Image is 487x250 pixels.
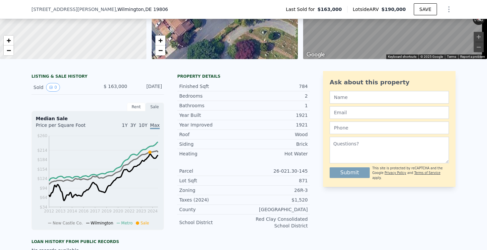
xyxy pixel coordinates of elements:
span: − [158,46,162,54]
div: County [179,206,243,213]
button: Zoom out [474,42,484,52]
tspan: 2019 [101,209,112,213]
div: Rent [127,103,145,111]
div: Median Sale [36,115,160,122]
span: New Castle Co. [53,221,83,225]
div: 784 [243,83,308,90]
tspan: $34 [40,205,47,209]
span: $163,000 [317,6,342,13]
span: Wilmington [91,221,113,225]
div: Parcel [179,168,243,174]
tspan: $154 [37,167,47,172]
tspan: $184 [37,157,47,162]
div: $1,520 [243,197,308,203]
button: Show Options [442,3,456,16]
a: Report a problem [460,55,485,58]
div: Bathrooms [179,102,243,109]
tspan: $64 [40,195,47,200]
span: Max [150,123,160,129]
input: Phone [330,122,449,134]
div: Heating [179,150,243,157]
tspan: 2023 [136,209,146,213]
a: Zoom out [155,45,165,55]
tspan: 2017 [90,209,100,213]
div: This site is protected by reCAPTCHA and the Google and apply. [372,166,449,180]
div: Sale [145,103,164,111]
span: 3Y [130,123,136,128]
div: Year Improved [179,122,243,128]
span: , Wilmington [116,6,168,13]
a: Open this area in Google Maps (opens a new window) [305,50,327,59]
button: Submit [330,167,370,178]
button: View historical data [46,83,60,92]
span: + [158,36,162,44]
div: Price per Square Foot [36,122,98,132]
div: 26-021.30-145 [243,168,308,174]
span: + [7,36,11,44]
tspan: 2016 [79,209,89,213]
tspan: $214 [37,148,47,153]
div: Zoning [179,187,243,194]
div: Sold [33,83,92,92]
div: 871 [243,177,308,184]
button: Rotate clockwise [481,13,485,25]
span: , DE 19806 [144,7,168,12]
input: Email [330,106,449,119]
div: Lot Sqft [179,177,243,184]
button: Zoom in [474,32,484,42]
button: Rotate counterclockwise [473,13,476,25]
div: Finished Sqft [179,83,243,90]
div: Siding [179,141,243,147]
tspan: 2012 [44,209,54,213]
button: SAVE [414,3,437,15]
img: Google [305,50,327,59]
tspan: $94 [40,186,47,191]
span: Lotside ARV [353,6,381,13]
div: Roof [179,131,243,138]
tspan: 2020 [113,209,123,213]
div: Red Clay Consolidated School District [243,216,308,229]
span: Metro [121,221,133,225]
tspan: 2013 [55,209,66,213]
span: $190,000 [381,7,406,12]
div: Property details [177,74,310,79]
a: Terms of Service [414,171,440,175]
span: Last Sold for [286,6,318,13]
div: 1921 [243,122,308,128]
span: [STREET_ADDRESS][PERSON_NAME] [31,6,116,13]
a: Zoom out [4,45,14,55]
div: Wood [243,131,308,138]
div: Hot Water [243,150,308,157]
div: LISTING & SALE HISTORY [31,74,164,80]
div: Ask about this property [330,78,449,87]
button: Keyboard shortcuts [388,54,416,59]
tspan: 2022 [125,209,135,213]
div: Bedrooms [179,93,243,99]
button: Reset the view [472,13,485,25]
tspan: $124 [37,176,47,181]
div: [DATE] [133,83,162,92]
div: Brick [243,141,308,147]
tspan: $260 [37,133,47,138]
input: Name [330,91,449,104]
div: 1 [243,102,308,109]
div: Year Built [179,112,243,119]
span: 10Y [139,123,147,128]
div: School District [179,219,243,226]
a: Privacy Policy [385,171,406,175]
span: $ 163,000 [104,84,127,89]
tspan: 2014 [67,209,77,213]
span: © 2025 Google [420,55,443,58]
span: Sale [140,221,149,225]
span: − [7,46,11,54]
div: 26R-3 [243,187,308,194]
div: Taxes (2024) [179,197,243,203]
div: Loan history from public records [31,239,164,244]
a: Zoom in [4,36,14,45]
span: 1Y [122,123,128,128]
div: 2 [243,93,308,99]
a: Terms [447,55,456,58]
tspan: 2024 [147,209,158,213]
div: 1921 [243,112,308,119]
a: Zoom in [155,36,165,45]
